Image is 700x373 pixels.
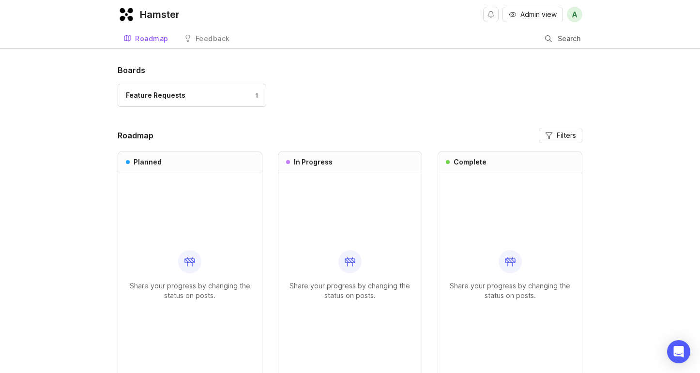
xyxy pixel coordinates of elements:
button: Filters [539,128,582,143]
h3: Complete [454,157,487,167]
h1: Boards [118,64,582,76]
p: Share your progress by changing the status on posts. [126,281,254,300]
a: Feedback [178,29,236,49]
div: Feedback [196,35,230,42]
a: Roadmap [118,29,174,49]
img: Hamster logo [118,6,135,23]
span: A [572,9,578,20]
button: Admin view [502,7,563,22]
h2: Roadmap [118,130,153,141]
h3: In Progress [294,157,333,167]
p: Share your progress by changing the status on posts. [286,281,414,300]
div: Hamster [140,10,180,19]
a: Feature Requests1 [118,84,266,107]
div: Open Intercom Messenger [667,340,690,363]
h3: Planned [134,157,162,167]
div: Feature Requests [126,90,185,101]
div: Roadmap [135,35,168,42]
button: Notifications [483,7,499,22]
button: A [567,7,582,22]
p: Share your progress by changing the status on posts. [446,281,574,300]
div: 1 [250,91,259,100]
span: Admin view [520,10,557,19]
span: Filters [557,131,576,140]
